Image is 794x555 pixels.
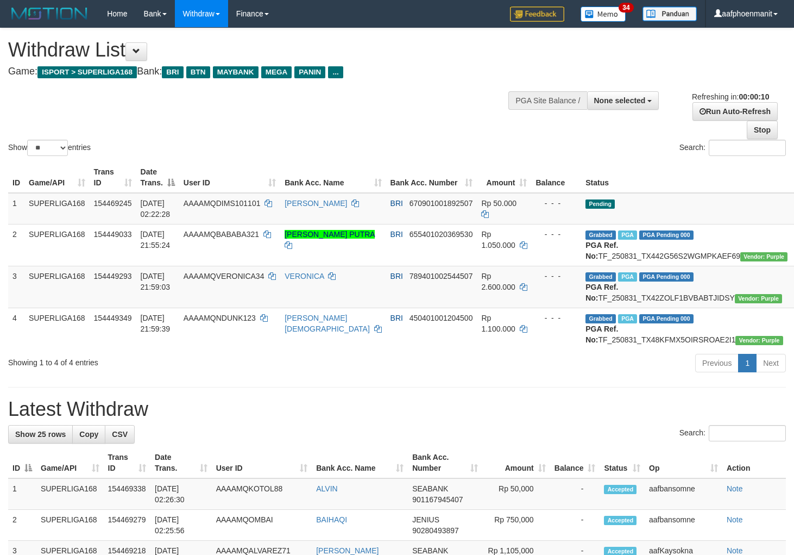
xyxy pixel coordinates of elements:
a: [PERSON_NAME] PUTRA [285,230,375,239]
a: Note [727,515,743,524]
a: [PERSON_NAME] [285,199,347,208]
div: - - - [535,271,577,282]
th: Balance [531,162,581,193]
span: Marked by aafheankoy [618,314,637,323]
span: ... [328,66,343,78]
span: JENIUS [412,515,439,524]
a: 1 [738,354,757,372]
td: [DATE] 02:25:56 [150,510,212,541]
td: 4 [8,308,24,350]
div: - - - [535,229,577,240]
td: 154469279 [104,510,151,541]
span: Refreshing in: [692,92,769,101]
div: - - - [535,313,577,323]
td: SUPERLIGA168 [36,478,104,510]
th: Status: activate to sort column ascending [600,447,645,478]
span: None selected [594,96,646,105]
span: Copy [79,430,98,439]
img: Feedback.jpg [510,7,564,22]
th: Bank Acc. Number: activate to sort column ascending [386,162,477,193]
span: BRI [390,314,403,322]
th: Status [581,162,792,193]
span: 154449349 [94,314,132,322]
a: VERONICA [285,272,324,280]
span: Rp 1.100.000 [481,314,515,333]
img: MOTION_logo.png [8,5,91,22]
a: CSV [105,425,135,444]
h1: Withdraw List [8,39,519,61]
a: Previous [695,354,739,372]
span: BRI [390,272,403,280]
strong: 00:00:10 [739,92,769,101]
span: PGA Pending [639,314,694,323]
span: Vendor URL: https://trx4.1velocity.biz [735,294,782,303]
span: [DATE] 21:59:39 [141,314,171,333]
td: 1 [8,193,24,225]
b: PGA Ref. No: [585,241,618,260]
span: Copy 901167945407 to clipboard [412,495,463,504]
span: 154449293 [94,272,132,280]
span: Grabbed [585,230,616,240]
span: ISPORT > SUPERLIGA168 [37,66,137,78]
span: Pending [585,199,615,209]
span: Accepted [604,516,637,525]
span: Copy 789401002544507 to clipboard [409,272,473,280]
a: Note [727,484,743,493]
a: Show 25 rows [8,425,73,444]
input: Search: [709,140,786,156]
span: PANIN [294,66,325,78]
span: Marked by aafheankoy [618,272,637,282]
a: BAIHAQI [316,515,347,524]
th: Balance: activate to sort column ascending [550,447,600,478]
th: User ID: activate to sort column ascending [212,447,312,478]
th: Amount: activate to sort column ascending [477,162,531,193]
td: - [550,510,600,541]
span: [DATE] 02:22:28 [141,199,171,219]
span: SEABANK [412,484,448,493]
td: 2 [8,224,24,266]
td: Rp 50,000 [482,478,550,510]
td: AAAAMQKOTOL88 [212,478,312,510]
span: Vendor URL: https://trx4.1velocity.biz [735,336,783,345]
span: BRI [162,66,183,78]
th: Bank Acc. Number: activate to sort column ascending [408,447,482,478]
td: SUPERLIGA168 [24,193,90,225]
td: AAAAMQOMBAI [212,510,312,541]
td: 1 [8,478,36,510]
th: Date Trans.: activate to sort column descending [136,162,179,193]
th: Trans ID: activate to sort column ascending [104,447,151,478]
span: Grabbed [585,272,616,282]
input: Search: [709,425,786,441]
span: BRI [390,199,403,208]
span: Marked by aafheankoy [618,230,637,240]
span: AAAAMQBABABA321 [184,230,259,239]
td: [DATE] 02:26:30 [150,478,212,510]
div: PGA Site Balance / [508,91,587,110]
td: TF_250831_TX442G56S2WGMPKAEF69 [581,224,792,266]
span: Rp 50.000 [481,199,516,208]
span: Vendor URL: https://trx4.1velocity.biz [740,252,787,261]
h1: Latest Withdraw [8,398,786,420]
th: User ID: activate to sort column ascending [179,162,280,193]
td: Rp 750,000 [482,510,550,541]
label: Show entries [8,140,91,156]
a: Note [727,546,743,555]
span: [DATE] 21:55:24 [141,230,171,250]
span: CSV [112,430,128,439]
td: SUPERLIGA168 [24,308,90,350]
span: PGA Pending [639,230,694,240]
span: [DATE] 21:59:03 [141,272,171,291]
span: Copy 655401020369530 to clipboard [409,230,473,239]
span: AAAAMQVERONICA34 [184,272,264,280]
span: 154449033 [94,230,132,239]
span: AAAAMQNDUNK123 [184,314,256,322]
a: Next [756,354,786,372]
th: Game/API: activate to sort column ascending [24,162,90,193]
div: - - - [535,198,577,209]
td: 154469338 [104,478,151,510]
img: panduan.png [642,7,697,21]
span: PGA Pending [639,272,694,282]
th: Op: activate to sort column ascending [645,447,722,478]
td: 3 [8,266,24,308]
span: Copy 450401001204500 to clipboard [409,314,473,322]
